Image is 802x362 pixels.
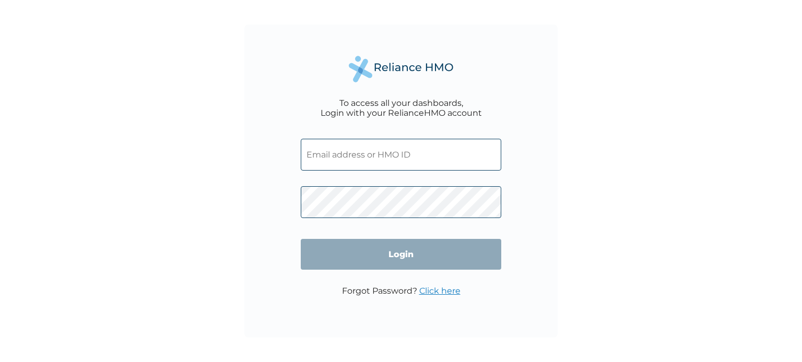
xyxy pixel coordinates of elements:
div: To access all your dashboards, Login with your RelianceHMO account [321,98,482,118]
input: Login [301,239,501,270]
img: Reliance Health's Logo [349,56,453,82]
input: Email address or HMO ID [301,139,501,171]
p: Forgot Password? [342,286,461,296]
a: Click here [419,286,461,296]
